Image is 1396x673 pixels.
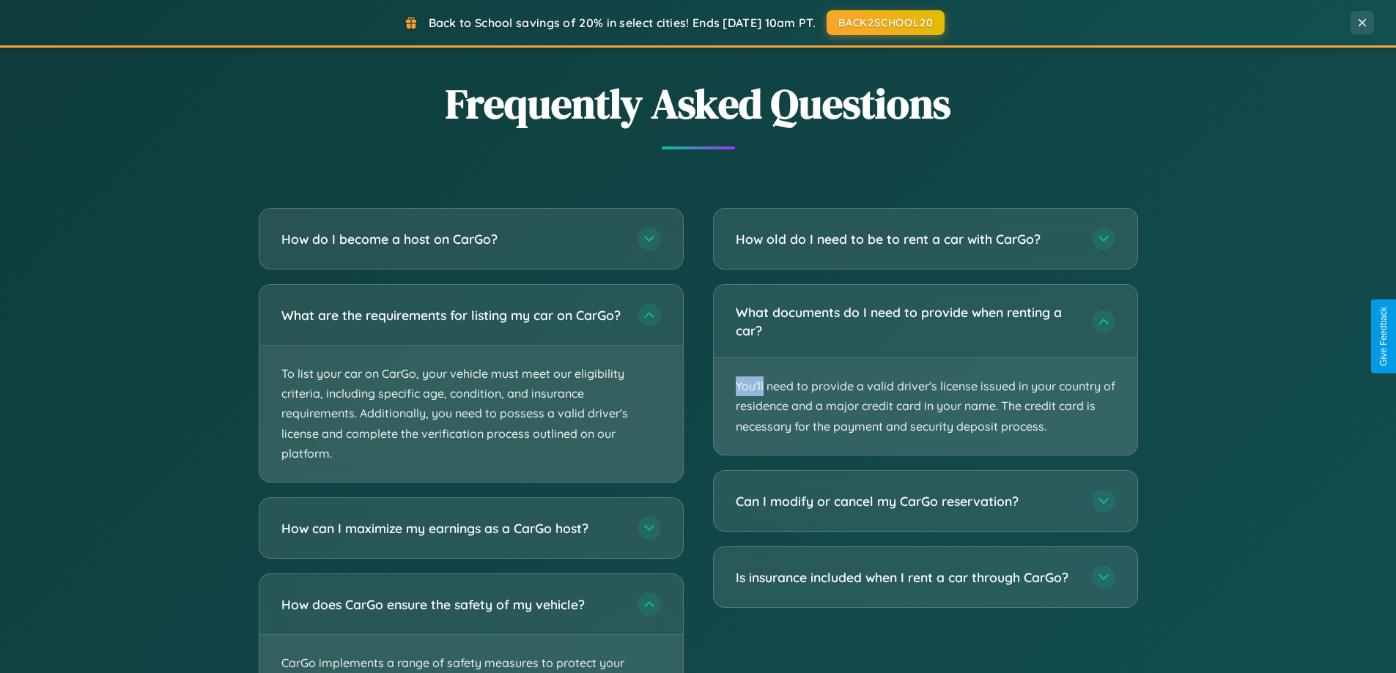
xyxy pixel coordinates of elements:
h3: How do I become a host on CarGo? [281,230,623,248]
p: To list your car on CarGo, your vehicle must meet our eligibility criteria, including specific ag... [259,346,683,482]
h3: What are the requirements for listing my car on CarGo? [281,306,623,324]
h3: Can I modify or cancel my CarGo reservation? [736,492,1077,510]
h3: What documents do I need to provide when renting a car? [736,303,1077,339]
h3: How old do I need to be to rent a car with CarGo? [736,230,1077,248]
h3: How can I maximize my earnings as a CarGo host? [281,519,623,538]
div: Give Feedback [1378,307,1389,366]
p: You'll need to provide a valid driver's license issued in your country of residence and a major c... [714,358,1137,455]
h3: Is insurance included when I rent a car through CarGo? [736,568,1077,587]
button: BACK2SCHOOL20 [827,10,945,35]
span: Back to School savings of 20% in select cities! Ends [DATE] 10am PT. [429,15,816,30]
h3: How does CarGo ensure the safety of my vehicle? [281,595,623,614]
h2: Frequently Asked Questions [259,75,1138,132]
